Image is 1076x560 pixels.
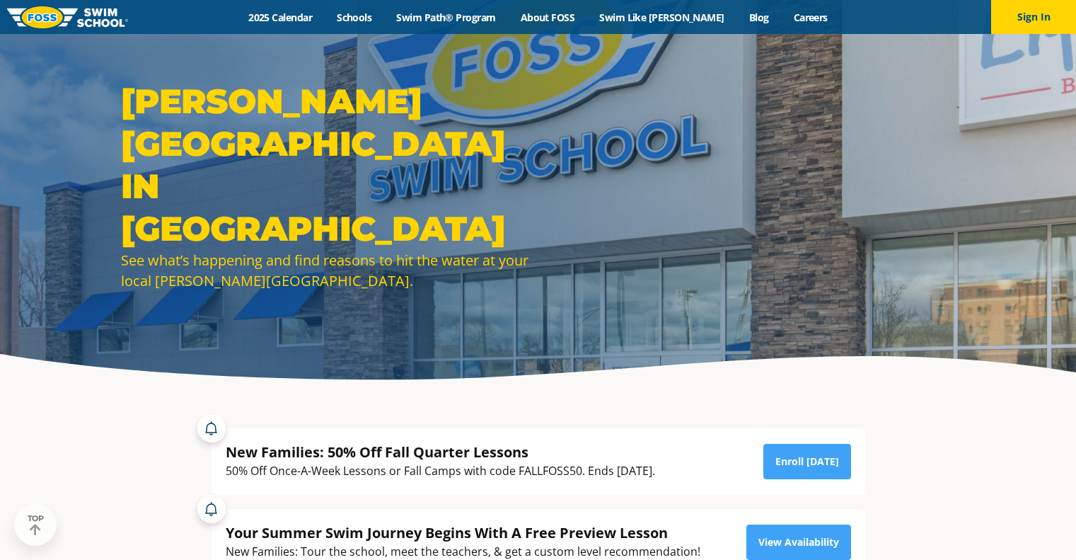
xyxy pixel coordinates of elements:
[763,444,851,479] a: Enroll [DATE]
[226,442,655,462] div: New Families: 50% Off Fall Quarter Lessons
[325,11,384,24] a: Schools
[226,462,655,481] div: 50% Off Once-A-Week Lessons or Fall Camps with code FALLFOSS50. Ends [DATE].
[384,11,508,24] a: Swim Path® Program
[746,525,851,560] a: View Availability
[736,11,781,24] a: Blog
[7,6,128,28] img: FOSS Swim School Logo
[121,250,531,291] div: See what’s happening and find reasons to hit the water at your local [PERSON_NAME][GEOGRAPHIC_DATA].
[236,11,325,24] a: 2025 Calendar
[28,514,44,536] div: TOP
[508,11,587,24] a: About FOSS
[121,80,531,250] h1: [PERSON_NAME][GEOGRAPHIC_DATA] in [GEOGRAPHIC_DATA]
[781,11,840,24] a: Careers
[226,523,700,542] div: Your Summer Swim Journey Begins With A Free Preview Lesson
[587,11,737,24] a: Swim Like [PERSON_NAME]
